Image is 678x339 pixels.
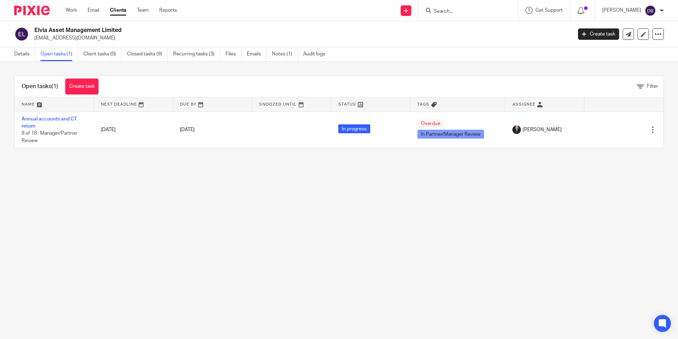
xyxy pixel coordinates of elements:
a: Closed tasks (9) [127,47,168,61]
span: (1) [51,84,58,89]
img: svg%3E [14,27,29,42]
a: Notes (1) [272,47,298,61]
a: Emails [247,47,267,61]
img: svg%3E [645,5,656,16]
p: [PERSON_NAME] [602,7,641,14]
a: Annual accounts and CT return [22,117,77,129]
span: [DATE] [180,127,195,132]
input: Search [433,9,497,15]
span: Status [338,102,356,106]
a: Files [226,47,241,61]
span: Tags [417,102,429,106]
span: In progress [338,124,370,133]
a: Details [14,47,35,61]
a: Create task [578,28,619,40]
a: Client tasks (0) [83,47,122,61]
a: Work [66,7,77,14]
img: MicrosoftTeams-image.jfif [512,125,521,134]
img: Pixie [14,6,50,15]
a: Clients [110,7,126,14]
a: Audit logs [303,47,330,61]
span: Overdue [417,119,444,128]
span: 8 of 18 · Manager/Partner Review [22,131,78,143]
a: Reports [159,7,177,14]
a: Create task [65,79,99,95]
span: Snoozed Until [259,102,296,106]
span: Filter [647,84,658,89]
span: [PERSON_NAME] [523,126,562,133]
a: Open tasks (1) [40,47,78,61]
span: In Partner/Manager Review [417,130,484,139]
a: Email [88,7,99,14]
a: Team [137,7,149,14]
td: [DATE] [94,112,173,148]
p: [EMAIL_ADDRESS][DOMAIN_NAME] [34,34,567,42]
a: Recurring tasks (3) [173,47,220,61]
h1: Open tasks [22,83,58,90]
span: Get Support [535,8,563,13]
h2: Elvia Asset Management Limited [34,27,461,34]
